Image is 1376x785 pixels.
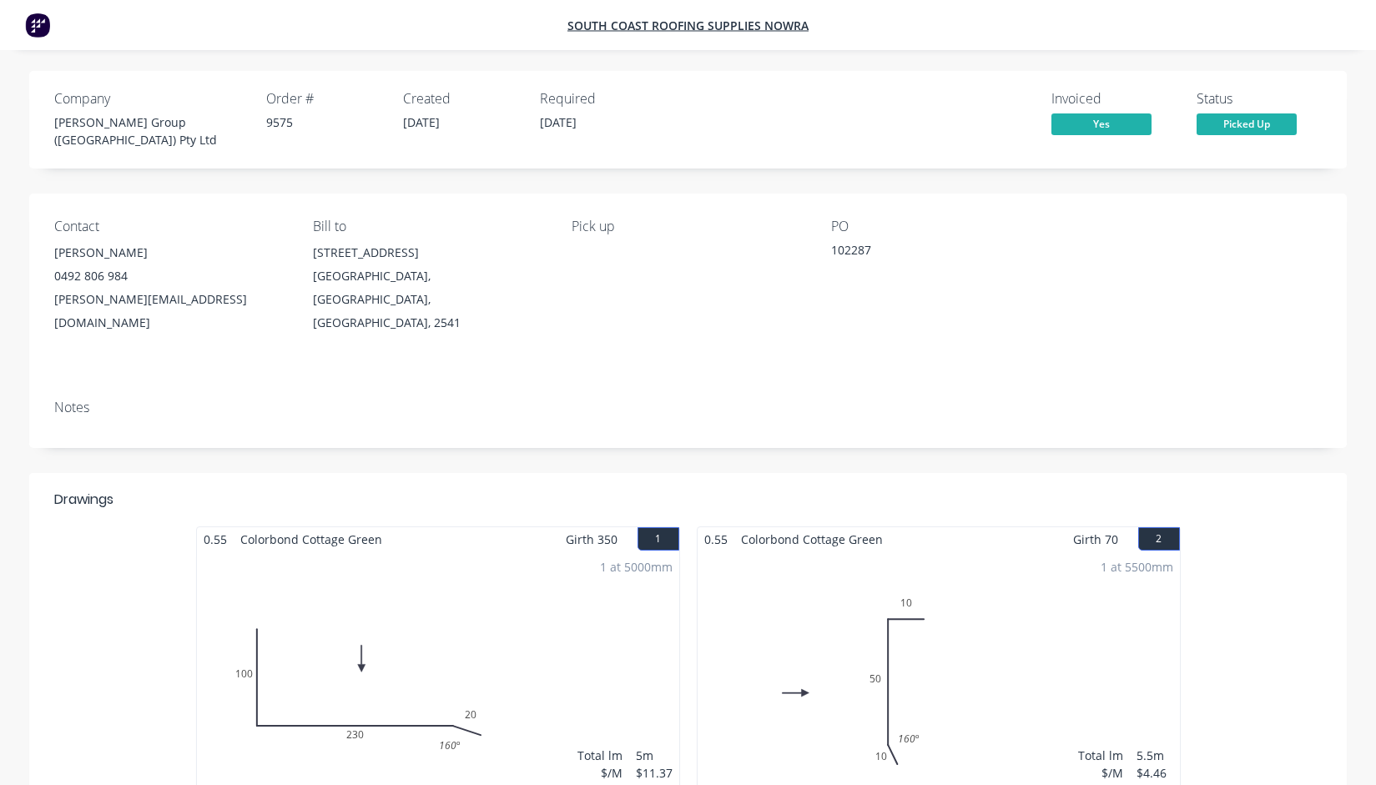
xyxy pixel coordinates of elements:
[54,91,246,107] div: Company
[572,219,804,234] div: Pick up
[313,241,545,264] div: [STREET_ADDRESS]
[54,219,286,234] div: Contact
[54,490,113,510] div: Drawings
[1051,113,1152,134] span: Yes
[566,527,617,551] span: Girth 350
[1078,764,1123,782] div: $/M
[1078,747,1123,764] div: Total lm
[266,91,383,107] div: Order #
[25,13,50,38] img: Factory
[831,241,1040,264] div: 102287
[403,91,520,107] div: Created
[831,219,1063,234] div: PO
[54,400,1322,415] div: Notes
[1137,764,1173,782] div: $4.46
[636,764,673,782] div: $11.37
[313,219,545,234] div: Bill to
[540,114,577,130] span: [DATE]
[54,264,286,288] div: 0492 806 984
[577,764,622,782] div: $/M
[1138,527,1180,551] button: 2
[234,527,389,551] span: Colorbond Cottage Green
[638,527,679,551] button: 1
[540,91,657,107] div: Required
[1101,558,1173,576] div: 1 at 5500mm
[197,527,234,551] span: 0.55
[1197,113,1297,134] span: Picked Up
[1197,91,1322,107] div: Status
[313,241,545,335] div: [STREET_ADDRESS][GEOGRAPHIC_DATA], [GEOGRAPHIC_DATA], [GEOGRAPHIC_DATA], 2541
[567,18,809,33] a: South Coast Roofing Supplies Nowra
[1137,747,1173,764] div: 5.5m
[54,288,286,335] div: [PERSON_NAME][EMAIL_ADDRESS][DOMAIN_NAME]
[734,527,890,551] span: Colorbond Cottage Green
[1051,91,1177,107] div: Invoiced
[636,747,673,764] div: 5m
[54,241,286,335] div: [PERSON_NAME]0492 806 984[PERSON_NAME][EMAIL_ADDRESS][DOMAIN_NAME]
[698,527,734,551] span: 0.55
[54,113,246,148] div: [PERSON_NAME] Group ([GEOGRAPHIC_DATA]) Pty Ltd
[600,558,673,576] div: 1 at 5000mm
[403,114,440,130] span: [DATE]
[313,264,545,335] div: [GEOGRAPHIC_DATA], [GEOGRAPHIC_DATA], [GEOGRAPHIC_DATA], 2541
[1073,527,1118,551] span: Girth 70
[577,747,622,764] div: Total lm
[266,113,383,131] div: 9575
[54,241,286,264] div: [PERSON_NAME]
